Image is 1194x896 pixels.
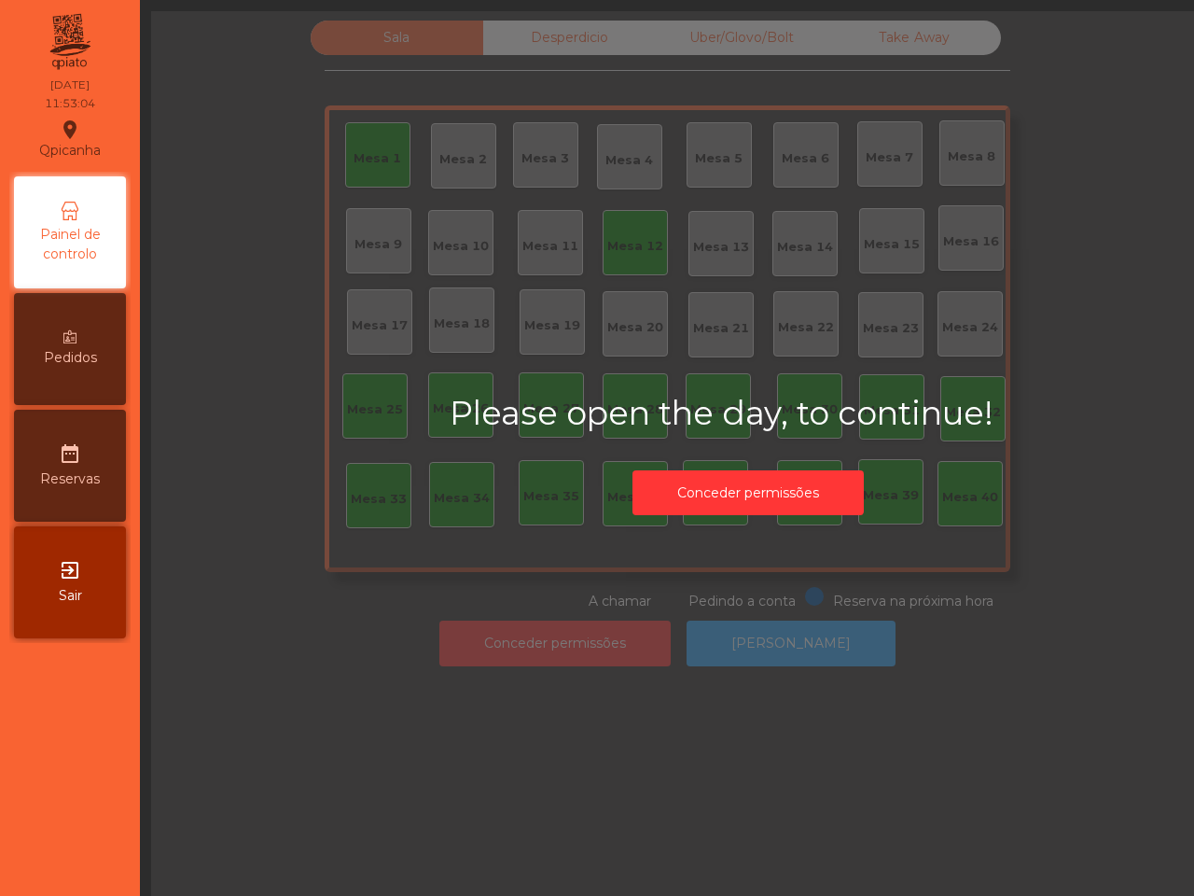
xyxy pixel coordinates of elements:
[44,348,97,368] span: Pedidos
[59,119,81,141] i: location_on
[632,470,864,516] button: Conceder permissões
[59,442,81,465] i: date_range
[59,586,82,606] span: Sair
[59,559,81,581] i: exit_to_app
[39,116,101,162] div: Qpicanha
[50,77,90,93] div: [DATE]
[450,394,1047,433] h2: Please open the day, to continue!
[19,225,121,264] span: Painel de controlo
[47,9,92,75] img: qpiato
[40,469,100,489] span: Reservas
[45,95,95,112] div: 11:53:04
